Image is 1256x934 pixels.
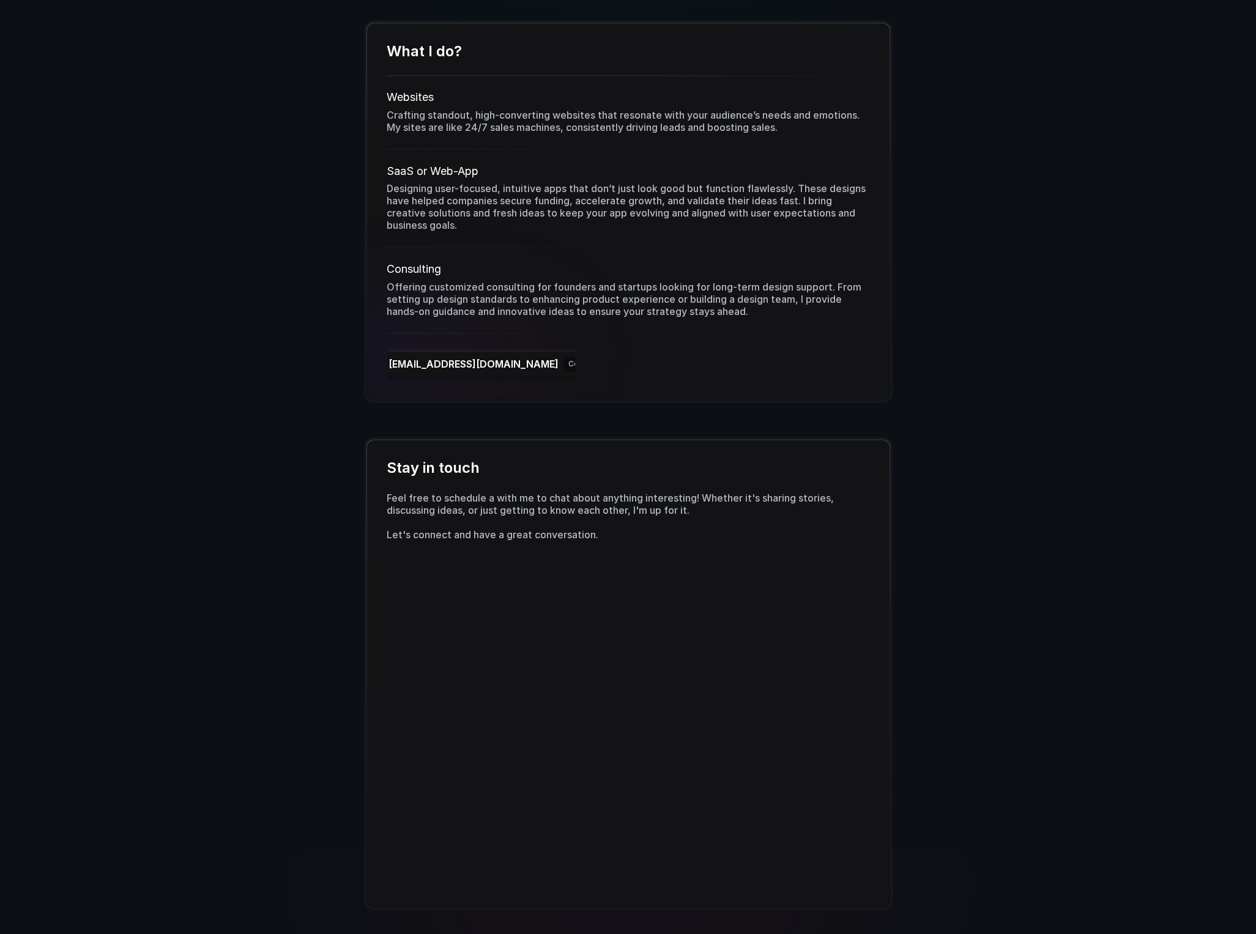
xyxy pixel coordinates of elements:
p: Designing user-focused, intuitive apps that don’t just look good but function flawlessly. These d... [387,182,870,231]
button: [EMAIL_ADDRESS][DOMAIN_NAME]Copy [364,352,598,376]
p: Consulting [387,262,870,276]
span: SaaS or Web-App [387,165,478,177]
p: Let's connect and have a great conversation. [387,528,870,541]
span: Websites [387,91,434,103]
h4: Stay in touch [387,459,480,477]
p: Crafting standout, high-converting websites that resonate with your audience’s needs and emotions... [387,109,870,133]
p: Feel free to schedule a with me to chat about anything interesting! Whether it's sharing stories,... [387,492,870,516]
h4: What I do? [387,43,870,61]
p: Offering customized consulting for founders and startups looking for long-term design support. Fr... [387,281,870,317]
